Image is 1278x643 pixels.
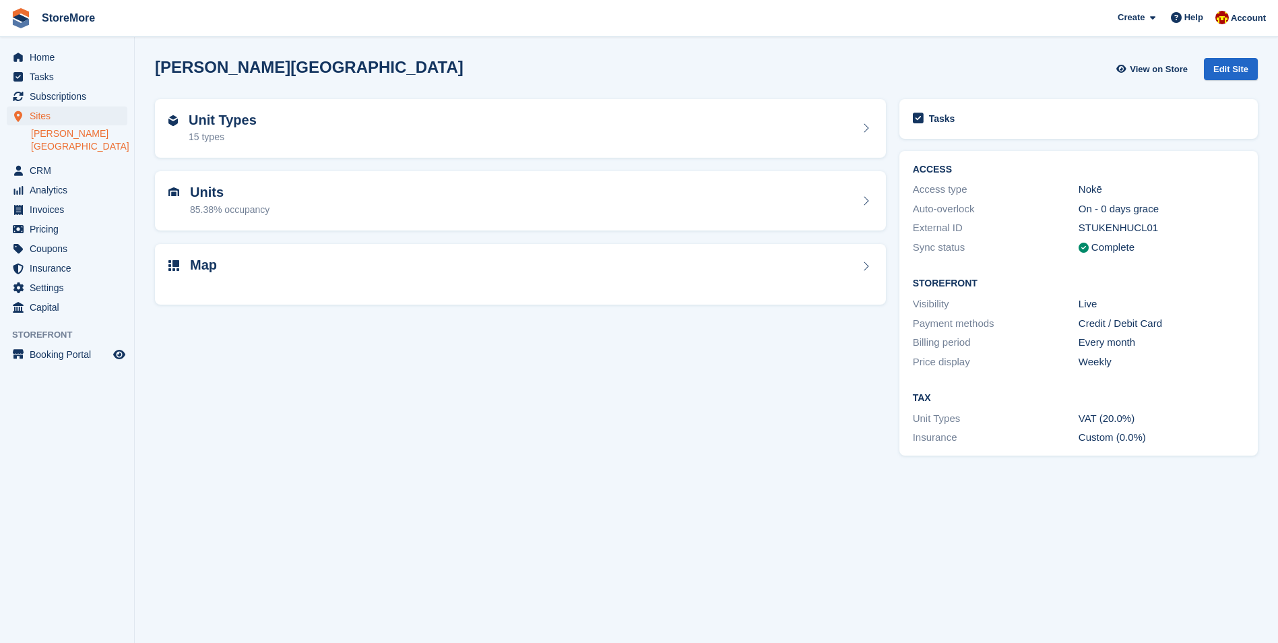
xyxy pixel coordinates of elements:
[1204,58,1258,86] a: Edit Site
[1204,58,1258,80] div: Edit Site
[36,7,100,29] a: StoreMore
[7,259,127,278] a: menu
[1079,202,1244,217] div: On - 0 days grace
[1079,297,1244,312] div: Live
[30,200,110,219] span: Invoices
[30,48,110,67] span: Home
[155,58,464,76] h2: [PERSON_NAME][GEOGRAPHIC_DATA]
[1079,355,1244,370] div: Weekly
[929,113,955,125] h2: Tasks
[30,259,110,278] span: Insurance
[168,187,179,197] img: unit-icn-7be61d7bf1b0ce9d3e12c5938cc71ed9869f7b940bace4675aadf7bd6d80202e.svg
[168,115,178,126] img: unit-type-icn-2b2737a686de81e16bb02015468b77c625bbabd49415b5ef34ead5e3b44a266d.svg
[30,106,110,125] span: Sites
[913,164,1244,175] h2: ACCESS
[1079,220,1244,236] div: STUKENHUCL01
[155,99,886,158] a: Unit Types 15 types
[7,298,127,317] a: menu
[189,113,257,128] h2: Unit Types
[1079,182,1244,197] div: Nokē
[190,203,269,217] div: 85.38% occupancy
[30,345,110,364] span: Booking Portal
[913,240,1079,255] div: Sync status
[1079,316,1244,332] div: Credit / Debit Card
[189,130,257,144] div: 15 types
[190,257,217,273] h2: Map
[30,220,110,239] span: Pricing
[168,260,179,271] img: map-icn-33ee37083ee616e46c38cad1a60f524a97daa1e2b2c8c0bc3eb3415660979fc1.svg
[30,278,110,297] span: Settings
[1130,63,1188,76] span: View on Store
[1079,335,1244,350] div: Every month
[7,220,127,239] a: menu
[1079,430,1244,446] div: Custom (0.0%)
[913,220,1079,236] div: External ID
[30,298,110,317] span: Capital
[913,182,1079,197] div: Access type
[7,106,127,125] a: menu
[111,346,127,363] a: Preview store
[7,161,127,180] a: menu
[7,345,127,364] a: menu
[155,171,886,231] a: Units 85.38% occupancy
[30,67,110,86] span: Tasks
[7,87,127,106] a: menu
[7,239,127,258] a: menu
[190,185,269,200] h2: Units
[30,239,110,258] span: Coupons
[1118,11,1145,24] span: Create
[1091,240,1135,255] div: Complete
[30,161,110,180] span: CRM
[913,297,1079,312] div: Visibility
[12,328,134,342] span: Storefront
[31,127,127,153] a: [PERSON_NAME][GEOGRAPHIC_DATA]
[7,278,127,297] a: menu
[1231,11,1266,25] span: Account
[913,411,1079,427] div: Unit Types
[7,200,127,219] a: menu
[30,87,110,106] span: Subscriptions
[913,355,1079,370] div: Price display
[1079,411,1244,427] div: VAT (20.0%)
[913,278,1244,289] h2: Storefront
[7,67,127,86] a: menu
[913,335,1079,350] div: Billing period
[913,202,1079,217] div: Auto-overlock
[1215,11,1229,24] img: Store More Team
[7,48,127,67] a: menu
[1114,58,1193,80] a: View on Store
[7,181,127,200] a: menu
[30,181,110,200] span: Analytics
[913,393,1244,404] h2: Tax
[1184,11,1203,24] span: Help
[913,316,1079,332] div: Payment methods
[913,430,1079,446] div: Insurance
[11,8,31,28] img: stora-icon-8386f47178a22dfd0bd8f6a31ec36ba5ce8667c1dd55bd0f319d3a0aa187defe.svg
[155,244,886,305] a: Map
